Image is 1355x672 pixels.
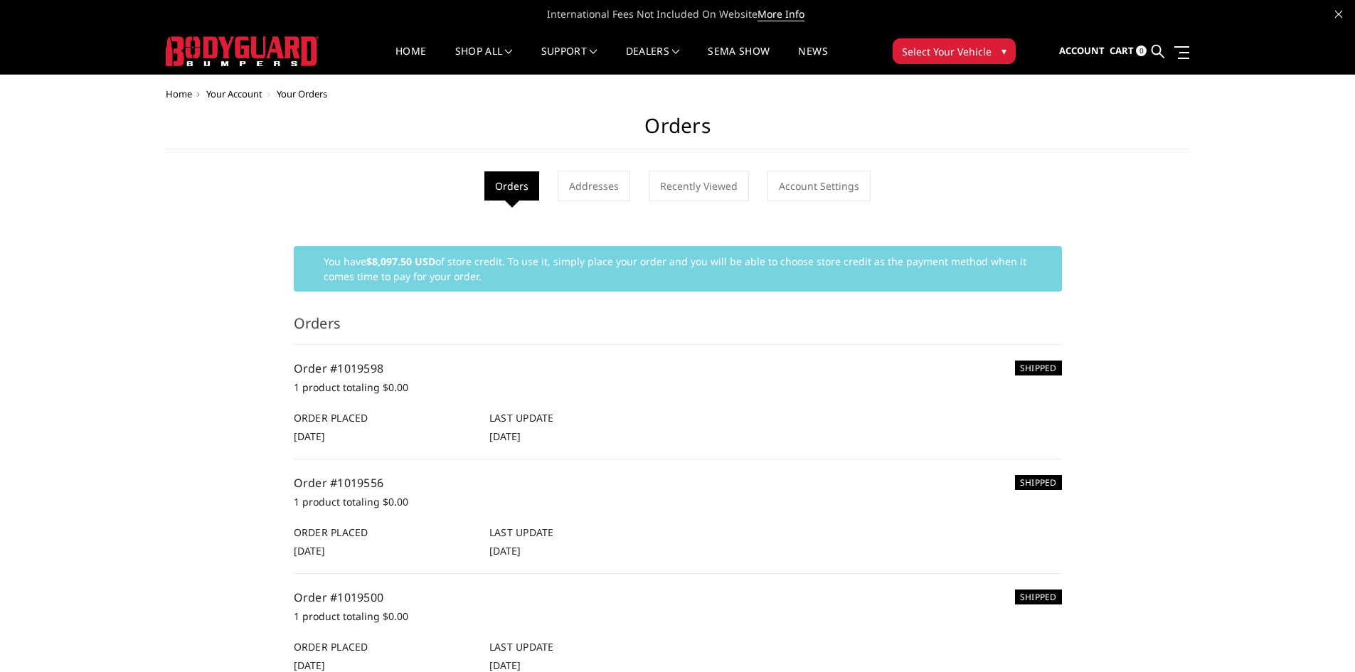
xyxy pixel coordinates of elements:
[489,430,521,443] span: [DATE]
[366,255,435,268] strong: $8,097.50 USD
[1136,46,1147,56] span: 0
[1001,43,1006,58] span: ▾
[558,171,630,201] a: Addresses
[1015,361,1062,375] h6: SHIPPED
[294,246,1062,292] div: You have of store credit. To use it, simply place your order and you will be able to choose store...
[798,46,827,74] a: News
[626,46,680,74] a: Dealers
[294,475,384,491] a: Order #1019556
[294,544,325,558] span: [DATE]
[1110,44,1134,57] span: Cart
[1015,475,1062,490] h6: SHIPPED
[166,36,319,66] img: BODYGUARD BUMPERS
[277,87,327,100] span: Your Orders
[1059,32,1105,70] a: Account
[294,410,474,425] h6: Order Placed
[489,525,670,540] h6: Last Update
[489,639,670,654] h6: Last Update
[166,114,1190,149] h1: Orders
[902,44,992,59] span: Select Your Vehicle
[489,410,670,425] h6: Last Update
[294,525,474,540] h6: Order Placed
[294,430,325,443] span: [DATE]
[758,7,804,21] a: More Info
[649,171,749,201] a: Recently Viewed
[206,87,262,100] a: Your Account
[294,590,384,605] a: Order #1019500
[455,46,513,74] a: shop all
[294,361,384,376] a: Order #1019598
[489,658,521,672] span: [DATE]
[893,38,1016,64] button: Select Your Vehicle
[1015,590,1062,604] h6: SHIPPED
[395,46,426,74] a: Home
[489,544,521,558] span: [DATE]
[294,639,474,654] h6: Order Placed
[294,608,1062,625] p: 1 product totaling $0.00
[294,494,1062,511] p: 1 product totaling $0.00
[166,87,192,100] a: Home
[1059,44,1105,57] span: Account
[294,379,1062,396] p: 1 product totaling $0.00
[767,171,871,201] a: Account Settings
[1110,32,1147,70] a: Cart 0
[294,313,1062,345] h3: Orders
[294,658,325,672] span: [DATE]
[708,46,770,74] a: SEMA Show
[484,171,539,201] li: Orders
[541,46,597,74] a: Support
